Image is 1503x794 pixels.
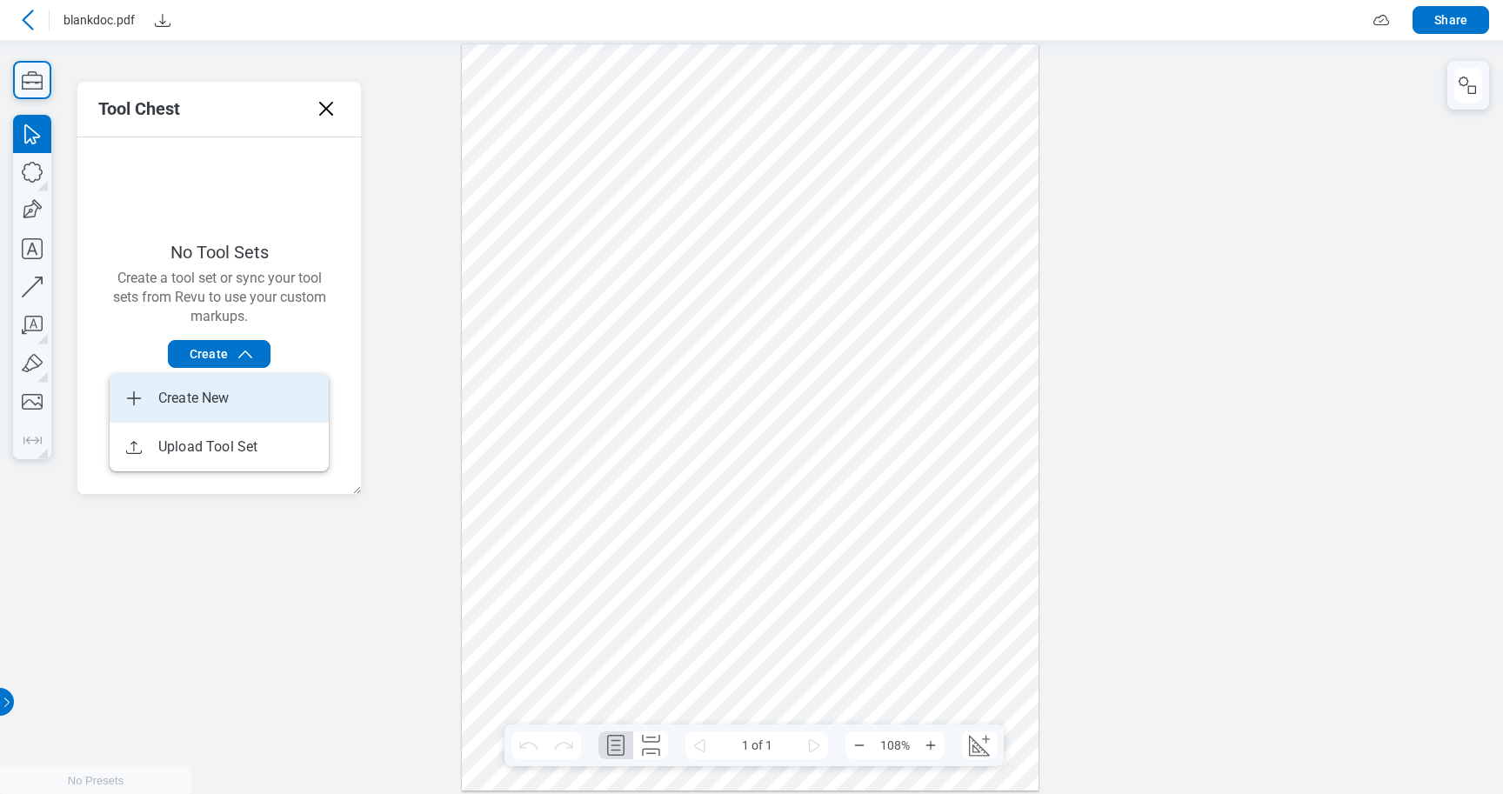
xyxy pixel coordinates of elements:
span: blankdoc.pdf [63,11,135,29]
button: Download [149,6,177,34]
span: 1 of 1 [713,731,800,759]
button: Redo [546,731,581,759]
p: No Tool Sets [170,243,269,262]
span: 108% [873,731,917,759]
p: Create a tool set or sync your tool sets from Revu to use your custom markups. [98,269,340,333]
span: Upload Tool Set [144,437,257,457]
button: Zoom Out [845,731,873,759]
button: Create [168,340,271,368]
span: Create [190,345,228,363]
ul: Create [110,374,329,471]
button: Undo [511,731,546,759]
button: Single Page Layout [598,731,633,759]
button: Create Scale [962,731,997,759]
div: Tool Chest [98,98,187,119]
button: Zoom In [917,731,945,759]
button: Share [1413,6,1489,34]
button: Continuous Page Layout [633,731,668,759]
span: Create New [144,389,230,408]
